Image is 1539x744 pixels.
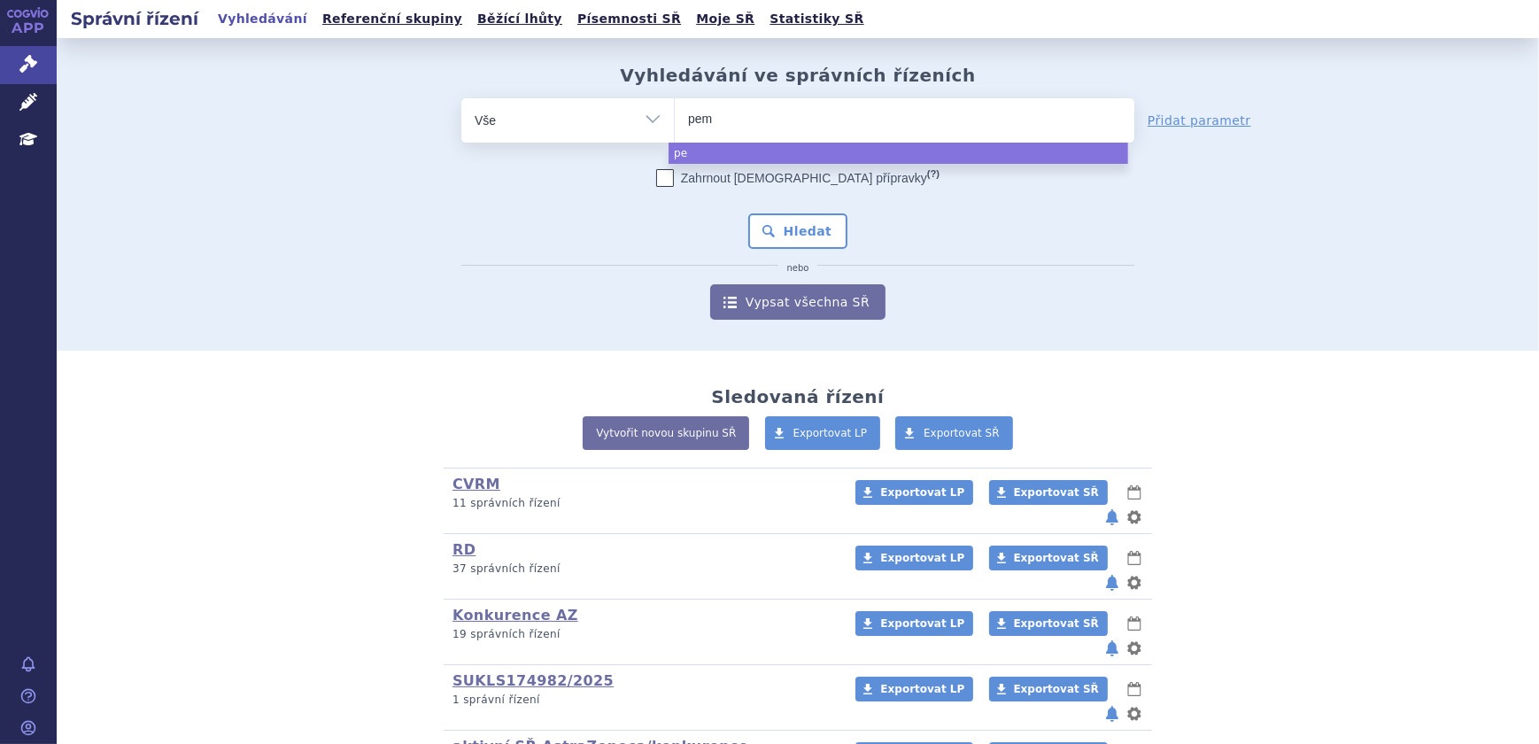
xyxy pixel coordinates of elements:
[880,486,964,499] span: Exportovat LP
[1125,678,1143,700] button: lhůty
[793,427,868,439] span: Exportovat LP
[1125,613,1143,634] button: lhůty
[317,7,468,31] a: Referenční skupiny
[452,672,614,689] a: SUKLS174982/2025
[1014,683,1099,695] span: Exportovat SŘ
[1125,572,1143,593] button: nastavení
[452,693,832,708] p: 1 správní řízení
[711,386,884,407] h2: Sledovaná řízení
[572,7,686,31] a: Písemnosti SŘ
[1103,572,1121,593] button: notifikace
[989,546,1108,570] a: Exportovat SŘ
[1125,638,1143,659] button: nastavení
[855,611,973,636] a: Exportovat LP
[1103,507,1121,528] button: notifikace
[989,677,1108,701] a: Exportovat SŘ
[855,677,973,701] a: Exportovat LP
[924,427,1000,439] span: Exportovat SŘ
[656,169,940,187] label: Zahrnout [DEMOGRAPHIC_DATA] přípravky
[452,627,832,642] p: 19 správních řízení
[1125,507,1143,528] button: nastavení
[472,7,568,31] a: Běžící lhůty
[583,416,749,450] a: Vytvořit novou skupinu SŘ
[452,496,832,511] p: 11 správních řízení
[1014,617,1099,630] span: Exportovat SŘ
[669,143,1128,164] li: pe
[880,617,964,630] span: Exportovat LP
[1014,486,1099,499] span: Exportovat SŘ
[748,213,848,249] button: Hledat
[855,546,973,570] a: Exportovat LP
[452,541,476,558] a: RD
[1125,703,1143,725] button: nastavení
[691,7,760,31] a: Moje SŘ
[1148,112,1251,129] a: Přidat parametr
[989,480,1108,505] a: Exportovat SŘ
[452,476,500,492] a: CVRM
[620,65,976,86] h2: Vyhledávání ve správních řízeních
[1125,547,1143,569] button: lhůty
[778,263,818,274] i: nebo
[989,611,1108,636] a: Exportovat SŘ
[213,7,313,31] a: Vyhledávání
[1103,703,1121,725] button: notifikace
[855,480,973,505] a: Exportovat LP
[1103,638,1121,659] button: notifikace
[1014,552,1099,564] span: Exportovat SŘ
[880,552,964,564] span: Exportovat LP
[57,6,213,31] h2: Správní řízení
[710,284,886,320] a: Vypsat všechna SŘ
[927,168,940,180] abbr: (?)
[765,416,881,450] a: Exportovat LP
[452,607,578,624] a: Konkurence AZ
[880,683,964,695] span: Exportovat LP
[895,416,1013,450] a: Exportovat SŘ
[452,562,832,577] p: 37 správních řízení
[764,7,869,31] a: Statistiky SŘ
[1125,482,1143,503] button: lhůty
